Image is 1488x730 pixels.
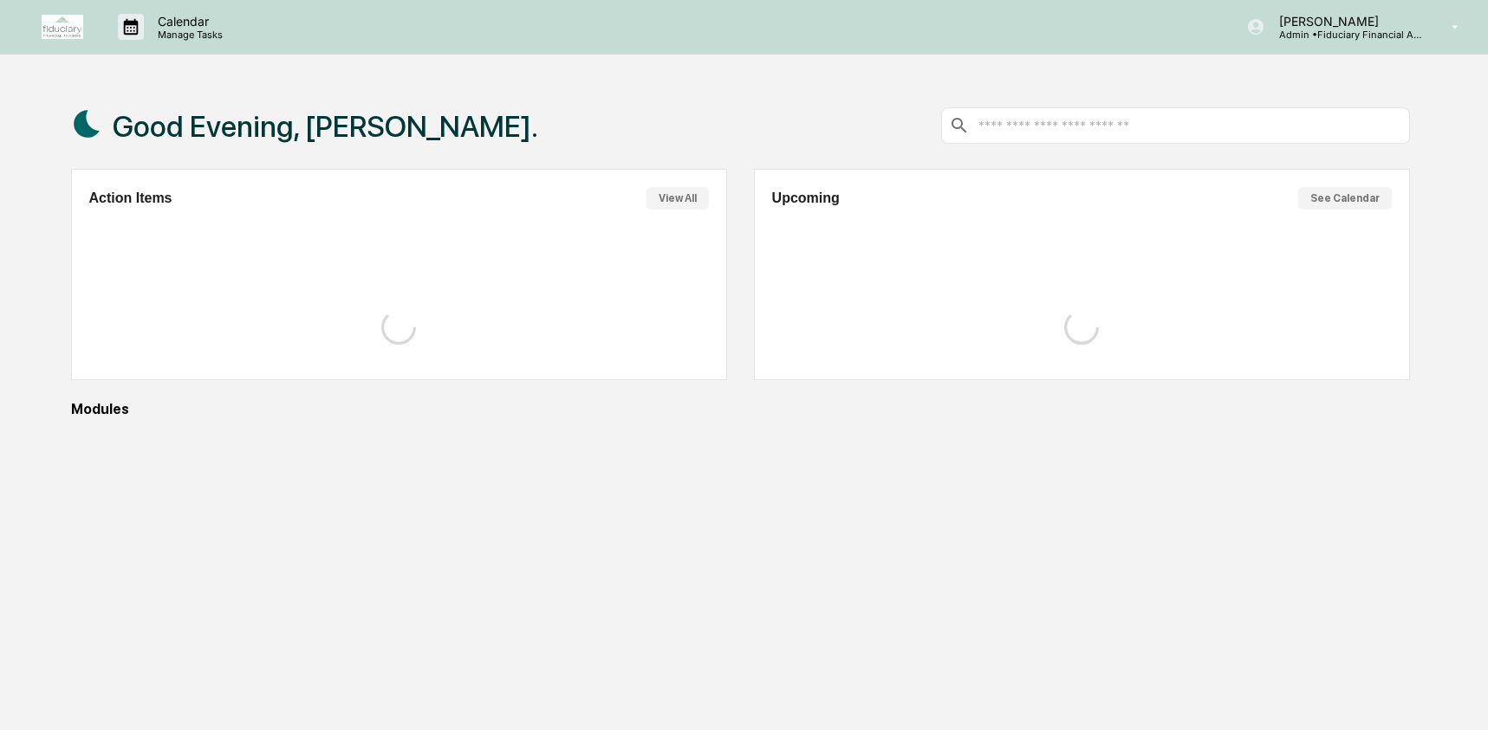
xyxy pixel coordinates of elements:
[71,401,1410,417] div: Modules
[647,187,709,210] button: View All
[772,191,840,206] h2: Upcoming
[89,191,172,206] h2: Action Items
[1265,29,1426,41] p: Admin • Fiduciary Financial Advisors
[1265,14,1426,29] p: [PERSON_NAME]
[1298,187,1392,210] button: See Calendar
[144,29,231,41] p: Manage Tasks
[144,14,231,29] p: Calendar
[113,109,538,144] h1: Good Evening, [PERSON_NAME].
[42,15,83,39] img: logo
